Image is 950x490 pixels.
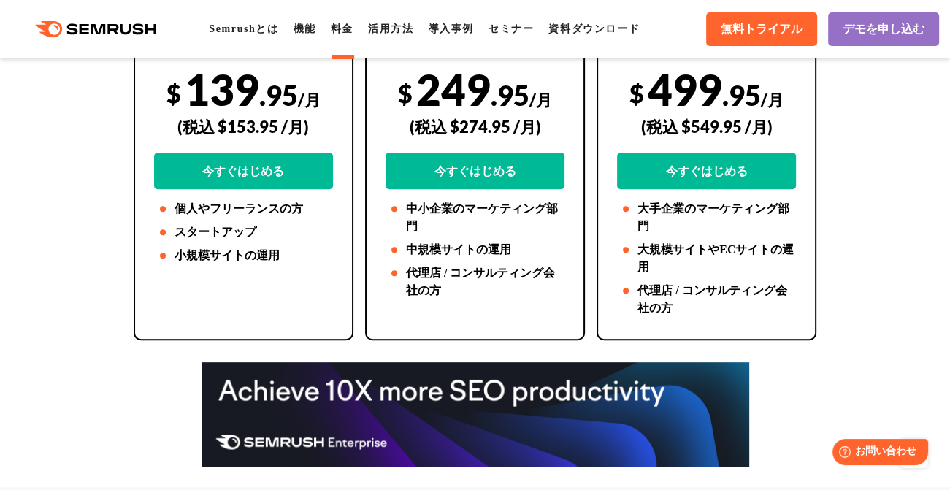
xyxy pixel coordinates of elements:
a: 活用方法 [368,23,413,34]
li: 代理店 / コンサルティング会社の方 [386,264,564,299]
li: 大規模サイトやECサイトの運用 [617,241,796,276]
a: セミナー [489,23,534,34]
a: 料金 [331,23,353,34]
a: 無料トライアル [706,12,817,46]
span: $ [166,78,181,108]
a: Semrushとは [209,23,278,34]
li: 個人やフリーランスの方 [154,200,333,218]
a: 今すぐはじめる [154,153,333,189]
span: .95 [491,78,529,112]
span: /月 [529,90,552,110]
span: .95 [722,78,761,112]
span: /月 [298,90,321,110]
div: (税込 $549.95 /月) [617,101,796,153]
a: 資料ダウンロード [548,23,640,34]
span: /月 [761,90,784,110]
a: 導入事例 [428,23,473,34]
a: 今すぐはじめる [617,153,796,189]
div: 499 [617,64,796,189]
div: (税込 $153.95 /月) [154,101,333,153]
li: 大手企業のマーケティング部門 [617,200,796,235]
li: スタートアップ [154,223,333,241]
span: デモを申し込む [843,22,924,37]
a: 機能 [294,23,316,34]
a: 今すぐはじめる [386,153,564,189]
a: デモを申し込む [828,12,939,46]
div: 139 [154,64,333,189]
span: $ [398,78,413,108]
li: 中小企業のマーケティング部門 [386,200,564,235]
div: (税込 $274.95 /月) [386,101,564,153]
li: 代理店 / コンサルティング会社の方 [617,282,796,317]
div: 249 [386,64,564,189]
span: $ [629,78,644,108]
span: 無料トライアル [721,22,802,37]
span: .95 [259,78,298,112]
iframe: Help widget launcher [820,433,934,474]
li: 小規模サイトの運用 [154,247,333,264]
li: 中規模サイトの運用 [386,241,564,259]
